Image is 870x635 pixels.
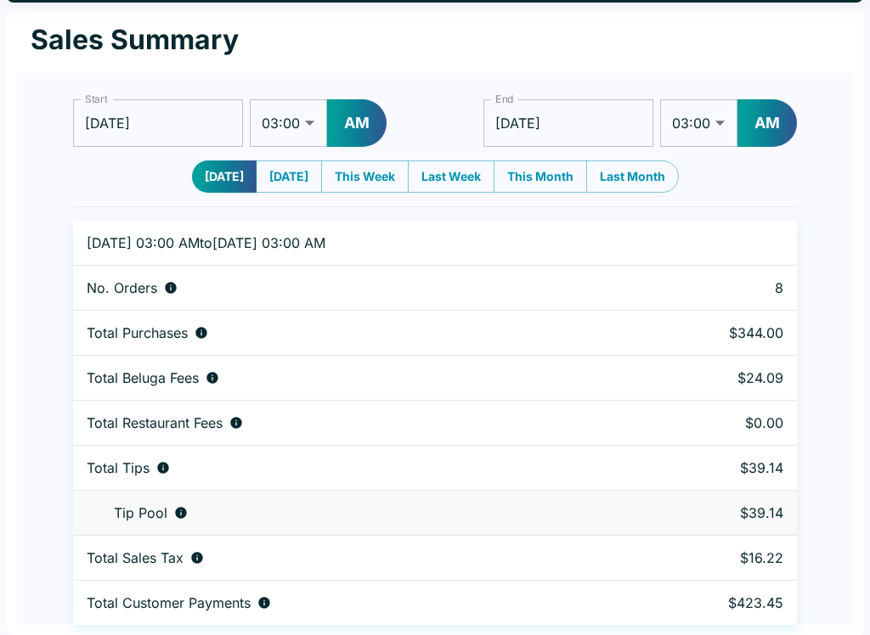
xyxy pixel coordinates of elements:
[639,369,783,386] p: $24.09
[87,594,612,611] div: Total amount paid for orders by diners
[87,279,157,296] p: No. Orders
[586,160,679,193] button: Last Month
[192,160,257,193] button: [DATE]
[639,549,783,566] p: $16.22
[639,504,783,521] p: $39.14
[87,369,199,386] p: Total Beluga Fees
[114,504,167,521] p: Tip Pool
[327,99,387,147] button: AM
[87,234,612,251] p: [DATE] 03:00 AM to [DATE] 03:00 AM
[87,369,612,386] div: Fees paid by diners to Beluga
[494,160,587,193] button: This Month
[495,92,514,106] label: End
[321,160,409,193] button: This Week
[483,99,653,147] input: Choose date, selected date is Oct 8, 2025
[639,414,783,431] p: $0.00
[87,504,612,521] div: Tips unclaimed by a waiter
[87,414,612,431] div: Fees paid by diners to restaurant
[73,99,243,147] input: Choose date, selected date is Oct 7, 2025
[639,459,783,476] p: $39.14
[639,594,783,611] p: $423.45
[87,549,612,566] div: Sales tax paid by diners
[87,594,251,611] p: Total Customer Payments
[639,324,783,341] p: $344.00
[87,324,188,341] p: Total Purchases
[87,414,223,431] p: Total Restaurant Fees
[31,23,239,57] h1: Sales Summary
[639,279,783,296] p: 8
[256,160,322,193] button: [DATE]
[737,99,797,147] button: AM
[87,279,612,296] div: Number of orders placed
[87,459,150,476] p: Total Tips
[87,324,612,341] div: Aggregate order subtotals
[408,160,494,193] button: Last Week
[85,92,107,106] label: Start
[87,549,184,566] p: Total Sales Tax
[87,459,612,476] div: Combined individual and pooled tips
